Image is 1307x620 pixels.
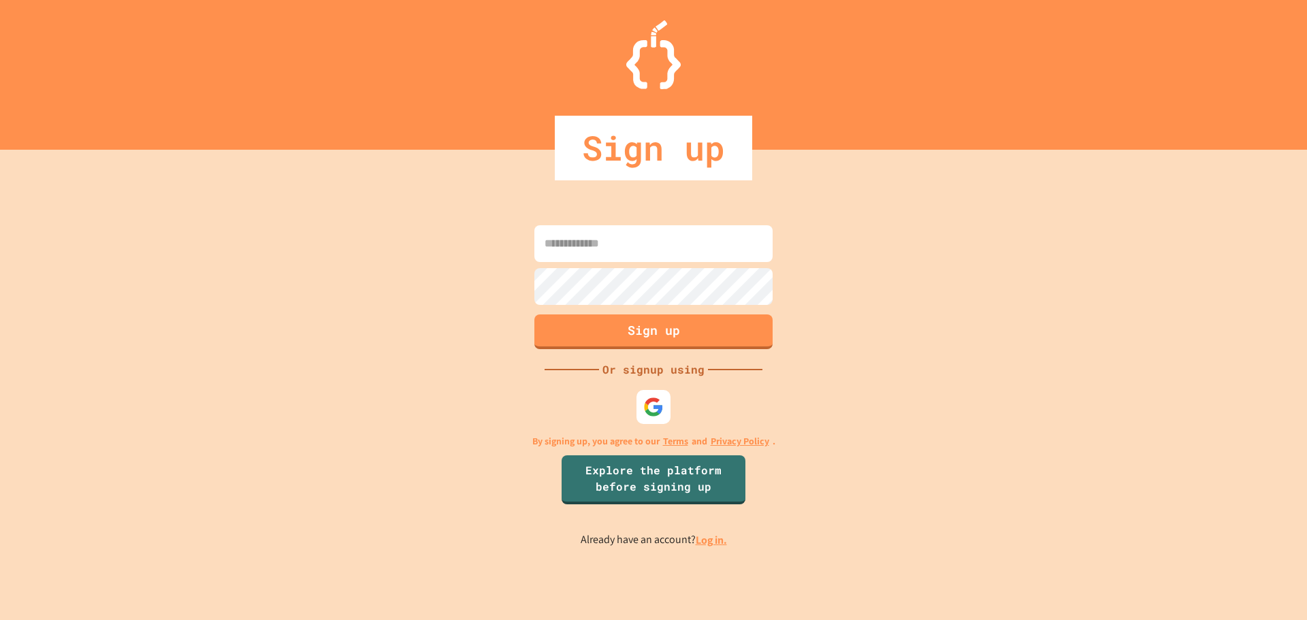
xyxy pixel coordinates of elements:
[643,397,664,417] img: google-icon.svg
[581,532,727,549] p: Already have an account?
[626,20,681,89] img: Logo.svg
[711,434,769,448] a: Privacy Policy
[555,116,752,180] div: Sign up
[532,434,775,448] p: By signing up, you agree to our and .
[562,455,745,504] a: Explore the platform before signing up
[599,361,708,378] div: Or signup using
[534,314,773,349] button: Sign up
[663,434,688,448] a: Terms
[696,533,727,547] a: Log in.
